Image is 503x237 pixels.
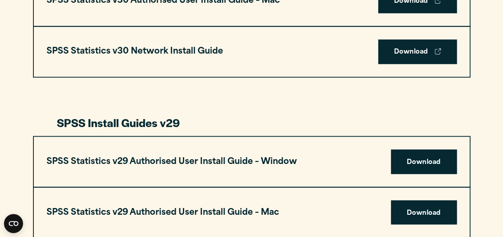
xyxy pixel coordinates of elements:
h3: SPSS Install Guides v29 [57,115,447,130]
button: Open CMP widget [4,214,23,233]
h3: SPSS Statistics v29 Authorised User Install Guide – Mac [47,205,279,220]
a: Download [391,200,457,225]
a: Download [391,149,457,174]
h3: SPSS Statistics v30 Network Install Guide [47,44,223,59]
h3: SPSS Statistics v29 Authorised User Install Guide – Window [47,154,297,169]
a: Download [378,39,457,64]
